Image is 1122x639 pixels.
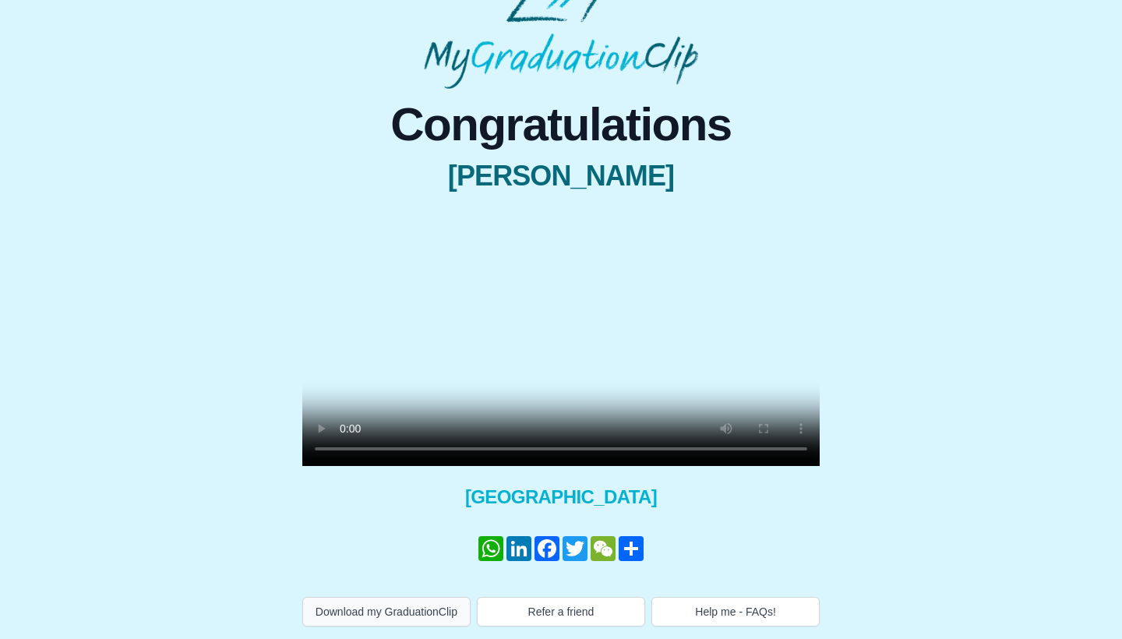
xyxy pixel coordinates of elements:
a: LinkedIn [505,536,533,561]
span: [GEOGRAPHIC_DATA] [302,485,820,510]
button: Help me - FAQs! [651,597,820,627]
button: Refer a friend [477,597,645,627]
span: [PERSON_NAME] [302,161,820,192]
a: Share [617,536,645,561]
button: Download my GraduationClip [302,597,471,627]
a: Facebook [533,536,561,561]
a: WhatsApp [477,536,505,561]
span: Congratulations [302,101,820,148]
a: Twitter [561,536,589,561]
a: WeChat [589,536,617,561]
